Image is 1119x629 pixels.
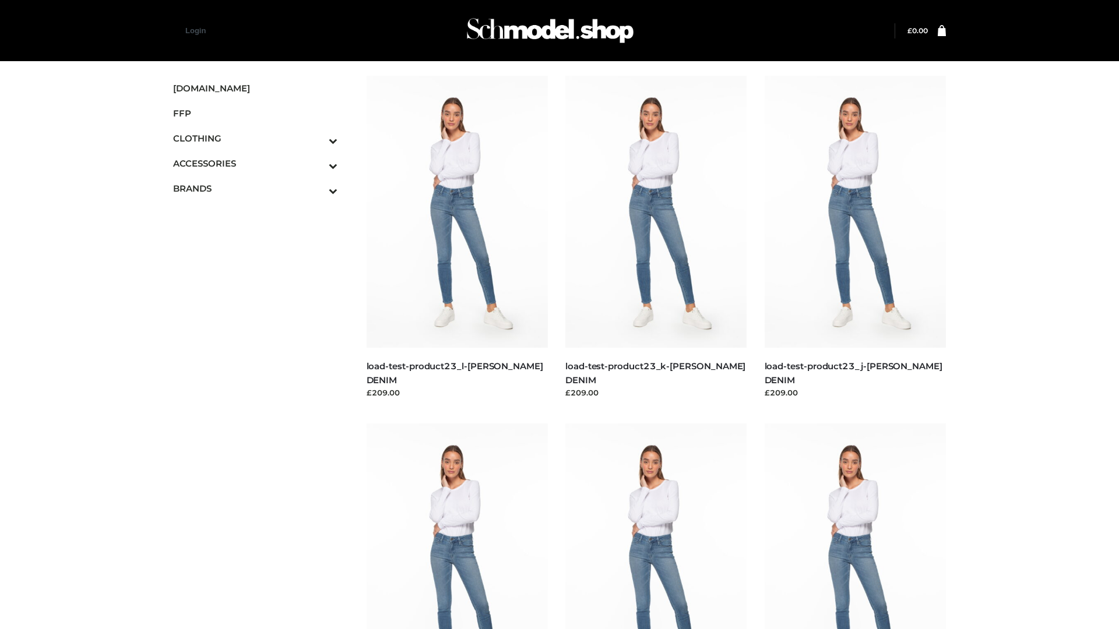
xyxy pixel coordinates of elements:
a: Login [185,26,206,35]
a: CLOTHINGToggle Submenu [173,126,337,151]
img: Schmodel Admin 964 [463,8,638,54]
span: FFP [173,107,337,120]
div: £209.00 [765,387,946,398]
button: Toggle Submenu [297,176,337,201]
span: CLOTHING [173,132,337,145]
a: £0.00 [907,26,928,35]
a: [DOMAIN_NAME] [173,76,337,101]
button: Toggle Submenu [297,151,337,176]
a: load-test-product23_k-[PERSON_NAME] DENIM [565,361,745,385]
bdi: 0.00 [907,26,928,35]
a: load-test-product23_l-[PERSON_NAME] DENIM [367,361,543,385]
a: ACCESSORIESToggle Submenu [173,151,337,176]
a: load-test-product23_j-[PERSON_NAME] DENIM [765,361,942,385]
div: £209.00 [565,387,747,398]
a: BRANDSToggle Submenu [173,176,337,201]
div: £209.00 [367,387,548,398]
button: Toggle Submenu [297,126,337,151]
span: [DOMAIN_NAME] [173,82,337,95]
span: ACCESSORIES [173,157,337,170]
a: FFP [173,101,337,126]
span: BRANDS [173,182,337,195]
span: £ [907,26,912,35]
